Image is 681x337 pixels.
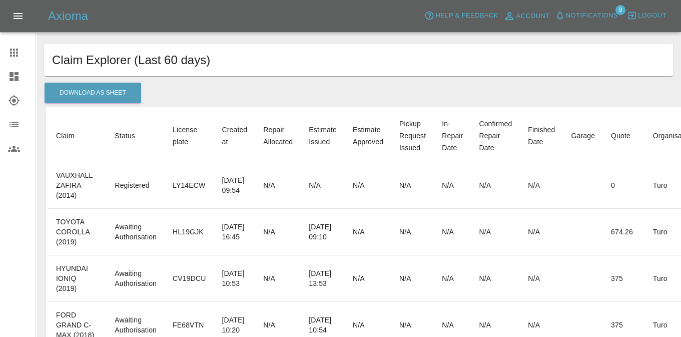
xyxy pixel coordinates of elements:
[501,8,552,24] a: Account
[255,162,301,209] td: N/A
[255,209,301,255] td: N/A
[435,10,498,22] span: Help & Feedback
[516,11,550,22] span: Account
[214,255,255,302] td: [DATE] 10:53
[471,209,520,255] td: N/A
[520,110,563,162] th: Finished Date
[422,8,500,24] button: Help & Feedback
[520,162,563,209] td: N/A
[391,162,434,209] td: N/A
[301,255,345,302] td: [DATE] 13:53
[255,255,301,302] td: N/A
[434,255,471,302] td: N/A
[520,255,563,302] td: N/A
[603,209,645,255] td: 674.26
[107,110,165,162] th: Status
[301,209,345,255] td: [DATE] 09:10
[52,52,665,68] h1: Claim Explorer (Last 60 days)
[48,209,107,255] td: TOYOTA COROLLA (2019)
[624,8,669,24] button: Logout
[552,8,620,24] button: Notifications
[391,209,434,255] td: N/A
[603,110,645,162] th: Quote
[48,8,88,24] h5: Axioma
[345,255,391,302] td: N/A
[520,209,563,255] td: N/A
[48,162,107,209] td: VAUXHALL ZAFIRA (2014)
[301,162,345,209] td: N/A
[45,83,141,103] button: Download As Sheet
[638,10,666,22] span: Logout
[603,255,645,302] td: 375
[214,162,255,209] td: [DATE] 09:54
[603,162,645,209] td: 0
[434,162,471,209] td: N/A
[345,209,391,255] td: N/A
[471,110,520,162] th: Confirmed Repair Date
[615,5,625,15] span: 9
[48,255,107,302] td: HYUNDAI IONIQ (2019)
[165,255,214,302] td: CV19DCU
[214,110,255,162] th: Created at
[165,110,214,162] th: License plate
[391,110,434,162] th: Pickup Request Issued
[301,110,345,162] th: Estimate Issued
[345,162,391,209] td: N/A
[48,110,107,162] th: Claim
[165,209,214,255] td: HL19GJK
[345,110,391,162] th: Estimate Approved
[107,162,165,209] td: Registered
[471,162,520,209] td: N/A
[471,255,520,302] td: N/A
[214,209,255,255] td: [DATE] 16:45
[566,10,618,22] span: Notifications
[391,255,434,302] td: N/A
[563,110,603,162] th: Garage
[434,110,471,162] th: In-Repair Date
[107,209,165,255] td: Awaiting Authorisation
[255,110,301,162] th: Repair Allocated
[6,4,30,28] button: Open drawer
[107,255,165,302] td: Awaiting Authorisation
[165,162,214,209] td: LY14ECW
[434,209,471,255] td: N/A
